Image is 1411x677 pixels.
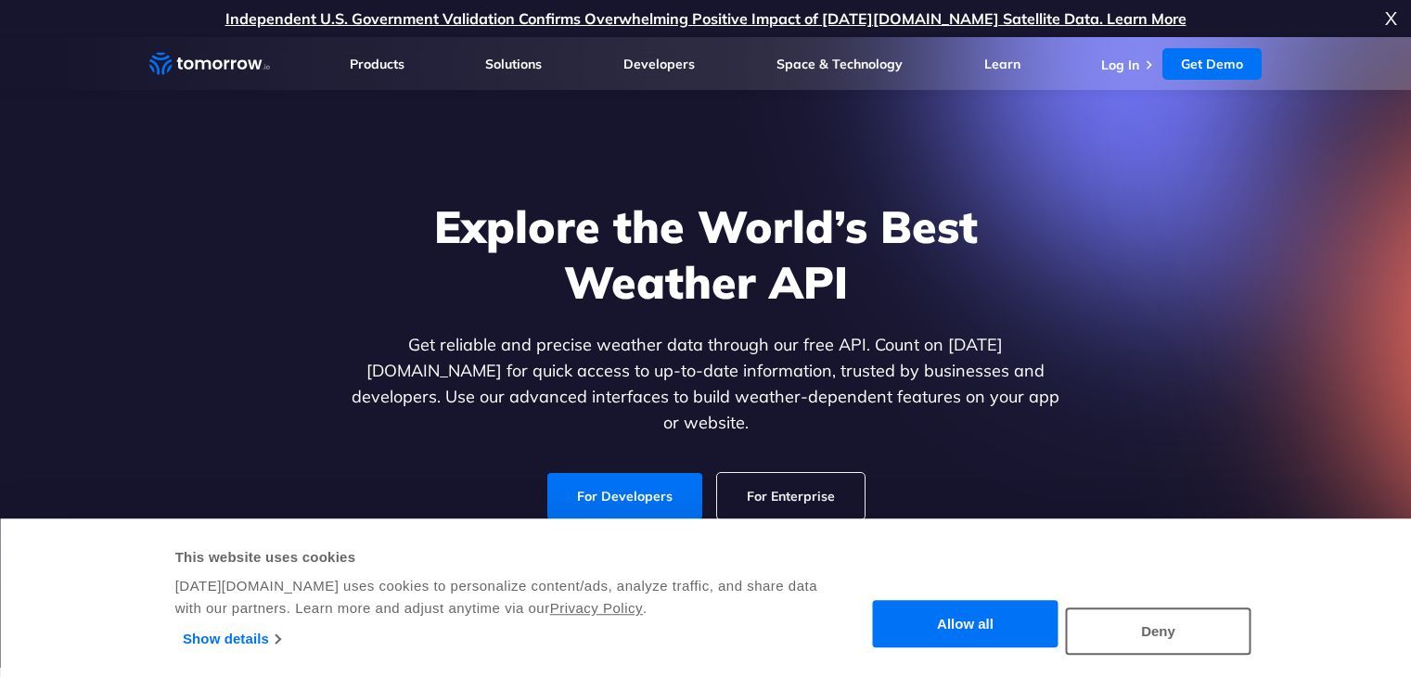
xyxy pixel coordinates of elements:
p: Get reliable and precise weather data through our free API. Count on [DATE][DOMAIN_NAME] for quic... [348,332,1064,436]
a: For Enterprise [717,473,865,519]
a: Learn [984,56,1020,72]
button: Deny [1066,607,1251,655]
a: Products [350,56,404,72]
a: For Developers [547,473,702,519]
div: [DATE][DOMAIN_NAME] uses cookies to personalize content/ads, analyze traffic, and share data with... [175,575,820,620]
h1: Explore the World’s Best Weather API [348,198,1064,310]
a: Show details [183,625,280,653]
a: Independent U.S. Government Validation Confirms Overwhelming Positive Impact of [DATE][DOMAIN_NAM... [225,9,1187,28]
a: Space & Technology [776,56,903,72]
a: Solutions [485,56,542,72]
a: Privacy Policy [550,600,643,616]
a: Developers [623,56,695,72]
a: Get Demo [1162,48,1262,80]
a: Log In [1101,57,1139,73]
a: Home link [149,50,270,78]
button: Allow all [873,601,1058,648]
div: This website uses cookies [175,546,820,568]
